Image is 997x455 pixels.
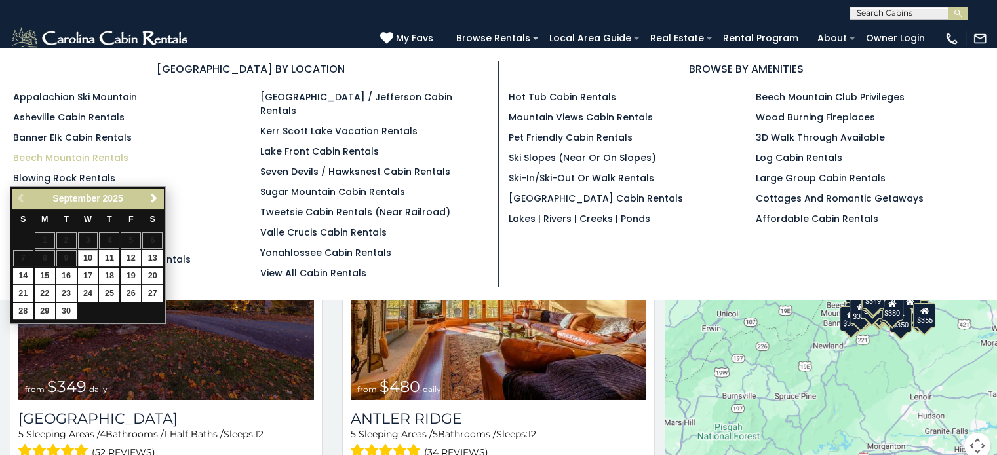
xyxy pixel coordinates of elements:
a: Lake Front Cabin Rentals [260,145,379,158]
span: Thursday [107,215,112,224]
span: Sunday [20,215,26,224]
img: mail-regular-white.png [973,31,987,46]
a: 20 [142,268,163,284]
a: 30 [56,303,77,319]
a: 11 [99,250,119,266]
a: Rental Program [716,28,805,48]
span: Friday [128,215,134,224]
img: phone-regular-white.png [945,31,959,46]
img: Diamond Creek Lodge [18,202,314,400]
h3: Diamond Creek Lodge [18,410,314,428]
a: Large Group Cabin Rentals [756,172,886,185]
a: 18 [99,268,119,284]
div: $375 [839,306,861,331]
div: $930 [899,294,921,319]
a: Diamond Creek Lodge from $349 daily [18,202,314,400]
a: Seven Devils / Hawksnest Cabin Rentals [260,165,450,178]
span: 5 [351,428,356,440]
a: Antler Ridge [351,410,646,428]
a: 19 [121,268,141,284]
a: 28 [13,303,33,319]
span: Monday [41,215,49,224]
a: Valle Crucis Cabin Rentals [260,226,387,239]
a: Local Area Guide [543,28,638,48]
a: Lakes | Rivers | Creeks | Ponds [509,212,650,225]
a: 29 [35,303,55,319]
a: 27 [142,285,163,302]
a: Sugar Mountain Cabin Rentals [260,185,405,198]
a: 3D Walk Through Available [756,131,885,144]
a: Hot Tub Cabin Rentals [509,90,616,103]
span: 12 [528,428,536,440]
img: White-1-2.png [10,26,191,52]
a: 24 [78,285,98,302]
a: Antler Ridge from $480 daily [351,202,646,400]
a: [GEOGRAPHIC_DATA] / Jefferson Cabin Rentals [260,90,452,117]
span: 12 [255,428,264,440]
a: 10 [78,250,98,266]
h3: BROWSE BY AMENITIES [509,61,985,77]
span: from [357,384,377,394]
span: September [52,193,100,204]
a: Owner Login [859,28,931,48]
span: Next [149,193,159,204]
a: Banner Elk Cabin Rentals [13,131,132,144]
a: 13 [142,250,163,266]
a: 23 [56,285,77,302]
div: $380 [881,296,903,321]
a: Mountain Views Cabin Rentals [509,111,653,124]
a: Yonahlossee Cabin Rentals [260,246,391,259]
a: 16 [56,268,77,284]
span: 4 [100,428,106,440]
span: $349 [47,377,87,396]
span: 1 Half Baths / [164,428,224,440]
span: $480 [380,377,420,396]
a: [GEOGRAPHIC_DATA] [18,410,314,428]
a: 15 [35,268,55,284]
a: Pet Friendly Cabin Rentals [509,131,633,144]
a: Real Estate [644,28,711,48]
a: 17 [78,268,98,284]
a: Affordable Cabin Rentals [756,212,878,225]
a: My Favs [380,31,437,46]
a: Kerr Scott Lake Vacation Rentals [260,124,418,137]
h3: [GEOGRAPHIC_DATA] BY LOCATION [13,61,488,77]
a: Tweetsie Cabin Rentals (Near Railroad) [260,206,450,219]
span: My Favs [396,31,433,45]
a: Cottages and Romantic Getaways [756,192,924,205]
div: $325 [849,299,871,324]
a: 25 [99,285,119,302]
a: 22 [35,285,55,302]
a: Next [146,191,162,207]
a: 21 [13,285,33,302]
a: About [811,28,853,48]
span: Tuesday [64,215,69,224]
span: Wednesday [84,215,92,224]
a: Log Cabin Rentals [756,151,842,164]
a: [GEOGRAPHIC_DATA] Cabin Rentals [509,192,683,205]
a: Blowing Rock Rentals [13,172,115,185]
a: 14 [13,268,33,284]
a: Beech Mountain Rentals [13,151,128,164]
a: 12 [121,250,141,266]
div: $225 [860,294,882,319]
span: daily [423,384,441,394]
a: 26 [121,285,141,302]
img: Antler Ridge [351,202,646,400]
span: Saturday [150,215,155,224]
span: 5 [433,428,438,440]
a: Ski Slopes (Near or On Slopes) [509,151,656,164]
a: Ski-in/Ski-Out or Walk Rentals [509,172,654,185]
a: Beech Mountain Club Privileges [756,90,905,103]
a: Appalachian Ski Mountain [13,90,137,103]
a: Browse Rentals [450,28,537,48]
span: daily [89,384,108,394]
a: View All Cabin Rentals [260,266,366,280]
div: $355 [913,303,935,328]
span: from [25,384,45,394]
a: Asheville Cabin Rentals [13,111,125,124]
span: 2025 [103,193,123,204]
span: 5 [18,428,24,440]
a: Wood Burning Fireplaces [756,111,875,124]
